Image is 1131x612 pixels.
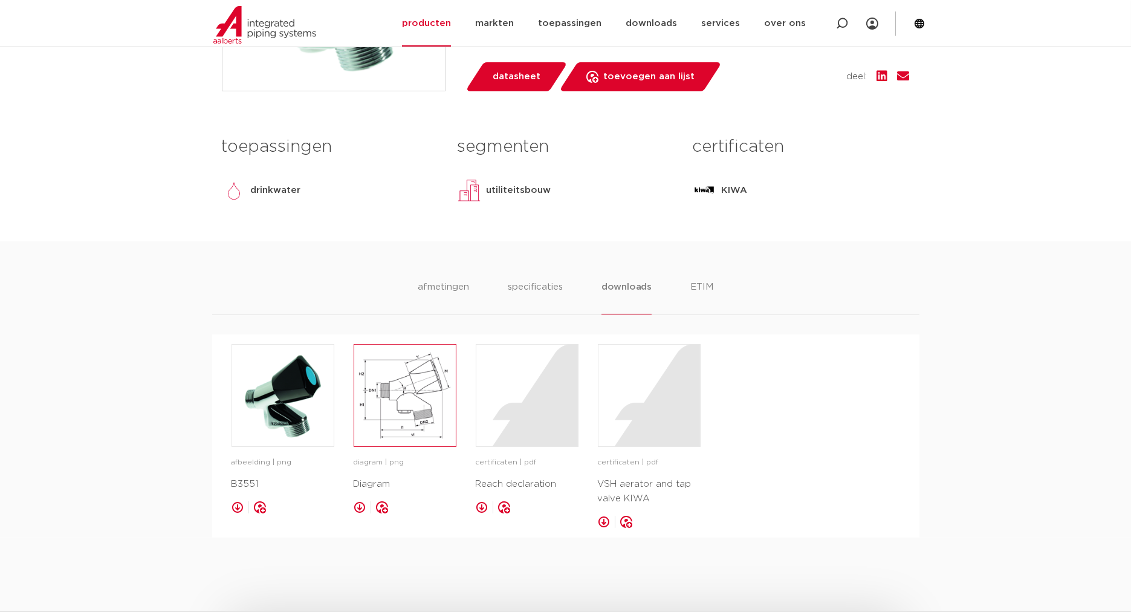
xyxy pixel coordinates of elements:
[603,67,695,86] span: toevoegen aan lijst
[476,477,578,492] p: Reach declaration
[354,345,456,446] img: image for Diagram
[222,135,439,159] h3: toepassingen
[354,344,456,447] a: image for Diagram
[598,477,701,506] p: VSH aerator and tap valve KIWA
[222,178,246,203] img: drinkwater
[457,135,674,159] h3: segmenten
[601,280,652,314] li: downloads
[721,183,747,198] p: KIWA
[354,477,456,492] p: Diagram
[418,280,469,314] li: afmetingen
[508,280,563,314] li: specificaties
[476,457,578,469] p: certificaten | pdf
[598,457,701,469] p: certificaten | pdf
[692,135,909,159] h3: certificaten
[493,67,540,86] span: datasheet
[465,62,568,91] a: datasheet
[457,178,481,203] img: utiliteitsbouw
[692,178,716,203] img: KIWA
[690,280,713,314] li: ETIM
[847,70,867,84] span: deel:
[232,345,334,446] img: image for B3551
[232,457,334,469] p: afbeelding | png
[354,457,456,469] p: diagram | png
[232,344,334,447] a: image for B3551
[486,183,551,198] p: utiliteitsbouw
[251,183,301,198] p: drinkwater
[232,477,334,492] p: B3551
